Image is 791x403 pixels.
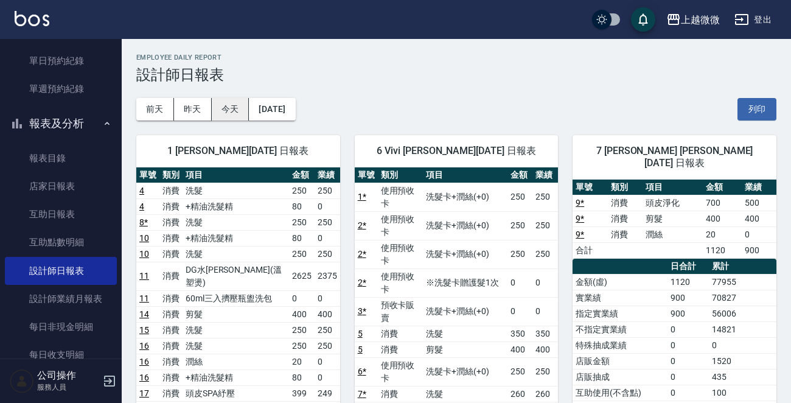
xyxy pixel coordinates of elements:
[159,167,183,183] th: 類別
[289,246,315,262] td: 250
[289,230,315,246] td: 80
[737,98,776,121] button: 列印
[709,353,776,369] td: 1520
[507,297,533,326] td: 0
[532,167,558,183] th: 業績
[136,98,174,121] button: 前天
[423,167,507,183] th: 項目
[289,354,315,370] td: 20
[643,226,703,242] td: 潤絲
[289,290,315,306] td: 0
[667,337,709,353] td: 0
[315,322,340,338] td: 250
[742,211,776,226] td: 400
[139,201,144,211] a: 4
[183,370,289,385] td: +精油洗髮精
[378,357,423,386] td: 使用預收卡
[315,183,340,198] td: 250
[709,290,776,306] td: 70827
[315,214,340,230] td: 250
[159,370,183,385] td: 消費
[289,322,315,338] td: 250
[661,7,725,32] button: 上越微微
[159,214,183,230] td: 消費
[573,180,776,259] table: a dense table
[183,214,289,230] td: 洗髮
[139,325,149,335] a: 15
[289,385,315,401] td: 399
[315,354,340,370] td: 0
[159,354,183,370] td: 消費
[587,145,762,169] span: 7 [PERSON_NAME] [PERSON_NAME][DATE] 日報表
[183,354,289,370] td: 潤絲
[369,145,544,157] span: 6 Vivi [PERSON_NAME][DATE] 日報表
[183,322,289,338] td: 洗髮
[249,98,295,121] button: [DATE]
[139,357,149,366] a: 16
[423,268,507,297] td: ※洗髮卡贈護髮1次
[5,200,117,228] a: 互助日報表
[608,195,643,211] td: 消費
[315,230,340,246] td: 0
[289,198,315,214] td: 80
[573,353,667,369] td: 店販金額
[5,47,117,75] a: 單日預約紀錄
[139,271,149,281] a: 11
[5,341,117,369] a: 每日收支明細
[532,240,558,268] td: 250
[378,297,423,326] td: 預收卡販賣
[532,183,558,211] td: 250
[183,198,289,214] td: +精油洗髮精
[423,183,507,211] td: 洗髮卡+潤絲(+0)
[183,183,289,198] td: 洗髮
[151,145,326,157] span: 1 [PERSON_NAME][DATE] 日報表
[139,388,149,398] a: 17
[159,338,183,354] td: 消費
[507,357,533,386] td: 250
[315,198,340,214] td: 0
[315,306,340,322] td: 400
[315,290,340,306] td: 0
[667,259,709,275] th: 日合計
[643,180,703,195] th: 項目
[183,385,289,401] td: 頭皮SPA紓壓
[507,183,533,211] td: 250
[643,211,703,226] td: 剪髮
[378,240,423,268] td: 使用預收卡
[15,11,49,26] img: Logo
[532,297,558,326] td: 0
[730,9,776,31] button: 登出
[183,262,289,290] td: DG水[PERSON_NAME](溫塑燙)
[703,226,741,242] td: 20
[667,306,709,321] td: 900
[423,342,507,357] td: 剪髮
[289,338,315,354] td: 250
[423,386,507,402] td: 洗髮
[507,167,533,183] th: 金額
[378,326,423,342] td: 消費
[507,240,533,268] td: 250
[183,167,289,183] th: 項目
[532,268,558,297] td: 0
[423,297,507,326] td: 洗髮卡+潤絲(+0)
[378,183,423,211] td: 使用預收卡
[5,285,117,313] a: 設計師業績月報表
[709,369,776,385] td: 435
[183,246,289,262] td: 洗髮
[315,246,340,262] td: 250
[139,186,144,195] a: 4
[608,211,643,226] td: 消費
[136,54,776,61] h2: Employee Daily Report
[742,195,776,211] td: 500
[139,373,149,382] a: 16
[5,257,117,285] a: 設計師日報表
[159,306,183,322] td: 消費
[159,198,183,214] td: 消費
[667,274,709,290] td: 1120
[289,262,315,290] td: 2625
[532,357,558,386] td: 250
[5,228,117,256] a: 互助點數明細
[573,385,667,401] td: 互助使用(不含點)
[667,369,709,385] td: 0
[289,370,315,385] td: 80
